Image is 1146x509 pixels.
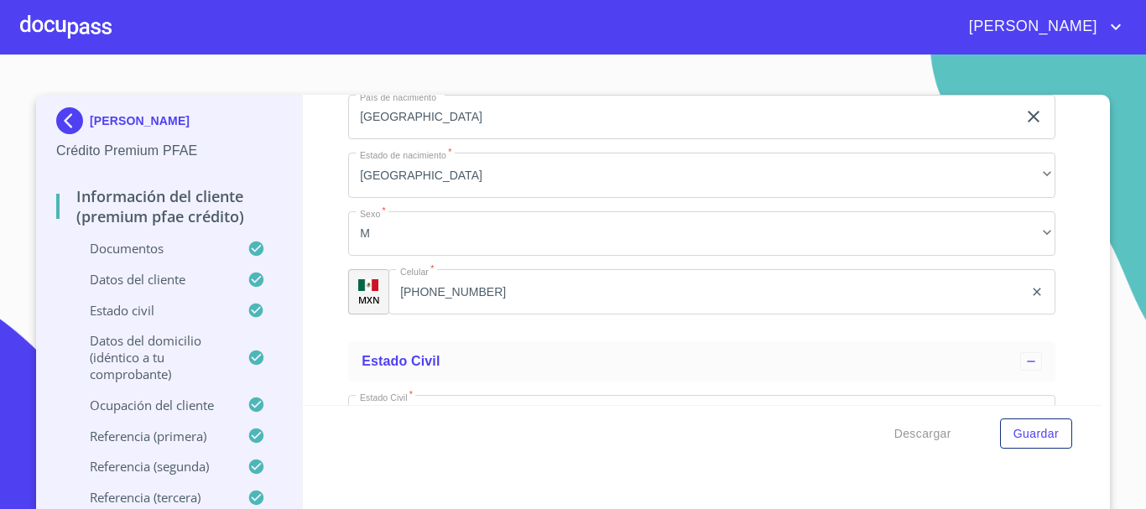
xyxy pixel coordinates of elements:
p: Estado Civil [56,302,247,319]
img: Docupass spot blue [56,107,90,134]
p: Referencia (tercera) [56,489,247,506]
p: Referencia (primera) [56,428,247,444]
div: M [348,211,1055,257]
span: [PERSON_NAME] [956,13,1106,40]
div: [PERSON_NAME] [56,107,282,141]
div: Estado Civil [348,341,1055,382]
button: account of current user [956,13,1126,40]
p: Información del cliente (Premium PFAE Crédito) [56,186,282,226]
p: MXN [358,293,380,306]
p: Datos del domicilio (idéntico a tu comprobante) [56,332,247,382]
img: R93DlvwvvjP9fbrDwZeCRYBHk45OWMq+AAOlFVsxT89f82nwPLnD58IP7+ANJEaWYhP0Tx8kkA0WlQMPQsAAgwAOmBj20AXj6... [358,279,378,291]
p: Ocupación del Cliente [56,397,247,413]
button: Descargar [888,418,958,449]
p: Documentos [56,240,247,257]
p: Crédito Premium PFAE [56,141,282,161]
button: Guardar [1000,418,1072,449]
div: [GEOGRAPHIC_DATA] [348,153,1055,198]
p: Referencia (segunda) [56,458,247,475]
button: clear input [1030,285,1044,299]
p: Datos del cliente [56,271,247,288]
span: Guardar [1013,423,1059,444]
p: [PERSON_NAME] [90,114,190,127]
div: Casado [348,395,1055,440]
span: Descargar [894,423,951,444]
span: Estado Civil [362,354,440,368]
button: clear input [1024,106,1044,127]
